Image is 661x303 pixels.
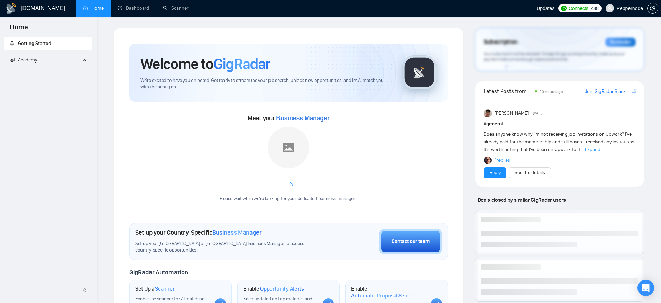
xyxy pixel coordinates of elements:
a: setting [647,6,658,11]
span: Home [4,22,34,37]
span: user [607,6,612,11]
div: Open Intercom Messenger [637,280,654,296]
span: Deals closed by similar GigRadar users [475,194,569,206]
span: [DATE] [533,110,542,116]
div: Contact our team [392,238,430,245]
span: [PERSON_NAME] [495,110,529,117]
span: Academy [18,57,37,63]
a: export [632,88,636,94]
span: setting [648,6,658,11]
span: rocket [10,41,15,46]
span: Academy [10,57,37,63]
span: Your subscription will be renewed. To keep things running smoothly, make sure your payment method... [484,51,625,62]
span: Getting Started [18,40,51,46]
h1: # general [484,120,636,128]
img: Randi Tovar [484,109,492,117]
span: GigRadar [213,55,270,73]
button: See the details [509,167,551,178]
h1: Set up your Country-Specific [135,229,262,236]
span: Does anyone know why I'm not receiving job invitations on Upwork? I've already paid for the membe... [484,131,635,152]
span: Updates [536,6,554,11]
span: Business Manager [276,115,329,122]
span: double-left [82,287,89,294]
span: 448 [591,4,598,12]
span: Business Manager [212,229,262,236]
span: fund-projection-screen [10,57,15,62]
span: Automatic Proposal Send [351,292,410,299]
img: gigradar-logo.png [402,55,437,90]
a: Reply [489,169,501,177]
div: Reminder [605,38,636,47]
span: Expand [585,146,600,152]
span: Connects: [569,4,589,12]
span: Subscription [484,36,518,48]
img: logo [6,3,17,14]
h1: Set Up a [135,285,174,292]
button: setting [647,3,658,14]
a: See the details [515,169,545,177]
span: Set up your [GEOGRAPHIC_DATA] or [GEOGRAPHIC_DATA] Business Manager to access country-specific op... [135,240,319,254]
span: Latest Posts from the GigRadar Community [484,87,533,95]
span: We're excited to have you on board. Get ready to streamline your job search, unlock new opportuni... [140,77,391,91]
span: loading [283,180,294,192]
h1: Welcome to [140,55,270,73]
span: Meet your [248,114,329,122]
a: dashboardDashboard [118,5,149,11]
img: upwork-logo.png [561,6,567,11]
h1: Enable [243,285,304,292]
button: Contact our team [379,229,442,254]
button: Reply [484,167,506,178]
span: 20 hours ago [539,89,563,94]
a: searchScanner [163,5,189,11]
li: Getting Started [4,37,92,50]
img: placeholder.png [268,127,309,168]
li: Academy Homepage [4,70,92,74]
a: homeHome [83,5,104,11]
a: 1replies [495,157,510,164]
div: Please wait while we're looking for your dedicated business manager... [215,196,362,202]
span: GigRadar Automation [129,268,188,276]
span: Opportunity Alerts [260,285,304,292]
span: Scanner [155,285,174,292]
a: Join GigRadar Slack Community [585,88,630,95]
h1: Enable [351,285,425,299]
